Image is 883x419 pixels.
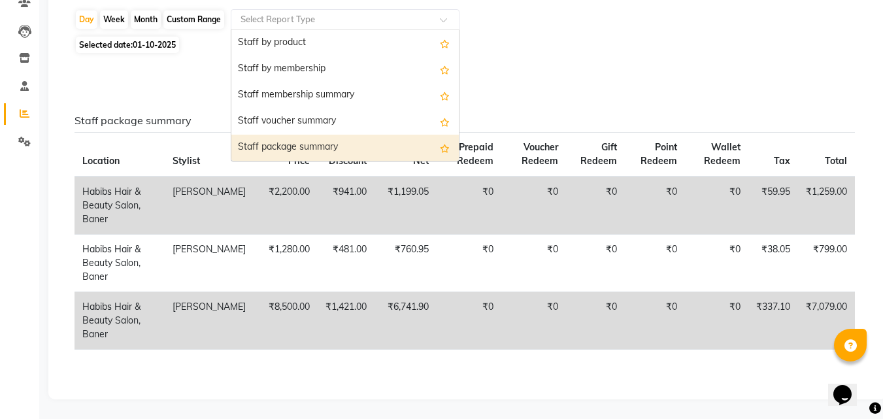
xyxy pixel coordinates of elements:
td: ₹799.00 [798,235,855,292]
td: ₹0 [685,176,748,235]
td: ₹337.10 [748,292,798,350]
span: Selected date: [76,37,179,53]
span: Stylist [173,155,200,167]
td: ₹941.00 [318,176,375,235]
td: ₹8,500.00 [254,292,318,350]
td: ₹0 [501,176,566,235]
span: Prepaid Redeem [457,141,493,167]
td: ₹1,199.05 [375,176,437,235]
td: ₹1,280.00 [254,235,318,292]
span: Tax [774,155,790,167]
td: ₹481.00 [318,235,375,292]
td: ₹760.95 [375,235,437,292]
td: ₹0 [685,235,748,292]
div: Staff by membership [231,56,459,82]
td: Habibs Hair & Beauty Salon, Baner [75,235,165,292]
td: ₹0 [566,235,624,292]
td: ₹0 [501,292,566,350]
td: [PERSON_NAME] [165,176,254,235]
td: [PERSON_NAME] [165,235,254,292]
div: Staff by product [231,30,459,56]
td: ₹0 [437,176,501,235]
td: ₹0 [566,292,624,350]
span: Add this report to Favorites List [440,88,450,103]
span: Voucher Redeem [522,141,558,167]
td: Habibs Hair & Beauty Salon, Baner [75,292,165,350]
span: Location [82,155,120,167]
ng-dropdown-panel: Options list [231,29,459,161]
td: ₹0 [625,292,686,350]
div: Staff membership summary [231,82,459,109]
td: ₹0 [625,235,686,292]
div: Staff package summary [231,135,459,161]
td: ₹59.95 [748,176,798,235]
td: ₹1,259.00 [798,176,855,235]
td: [PERSON_NAME] [165,292,254,350]
span: Add this report to Favorites List [440,114,450,129]
div: Week [100,10,128,29]
div: Custom Range [163,10,224,29]
td: ₹38.05 [748,235,798,292]
td: ₹0 [501,235,566,292]
span: Total [825,155,847,167]
span: Add this report to Favorites List [440,140,450,156]
td: ₹6,741.90 [375,292,437,350]
span: Wallet Redeem [704,141,741,167]
div: Staff voucher summary [231,109,459,135]
span: Add this report to Favorites List [440,35,450,51]
iframe: chat widget [828,367,870,406]
td: ₹1,421.00 [318,292,375,350]
div: Month [131,10,161,29]
span: Point Redeem [641,141,677,167]
span: Add this report to Favorites List [440,61,450,77]
div: Day [76,10,97,29]
td: ₹0 [566,176,624,235]
span: 01-10-2025 [133,40,176,50]
td: Habibs Hair & Beauty Salon, Baner [75,176,165,235]
td: ₹0 [437,235,501,292]
span: Gift Redeem [580,141,617,167]
td: ₹0 [437,292,501,350]
h6: Staff package summary [75,114,855,127]
td: ₹0 [685,292,748,350]
td: ₹2,200.00 [254,176,318,235]
td: ₹0 [625,176,686,235]
td: ₹7,079.00 [798,292,855,350]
